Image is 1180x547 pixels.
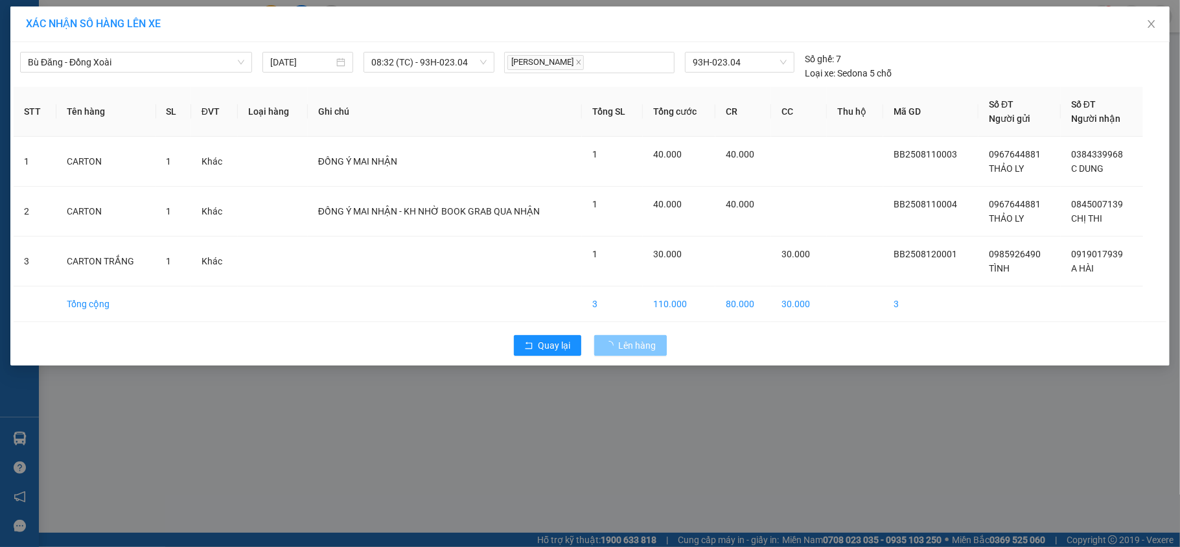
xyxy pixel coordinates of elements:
[592,199,597,209] span: 1
[308,87,582,137] th: Ghi chú
[781,249,810,259] span: 30.000
[883,87,978,137] th: Mã GD
[805,66,892,80] div: Sedona 5 chỗ
[238,87,308,137] th: Loại hàng
[575,59,582,65] span: close
[653,199,682,209] span: 40.000
[894,249,957,259] span: BB2508120001
[989,263,1010,273] span: TÌNH
[827,87,883,137] th: Thu hộ
[989,249,1041,259] span: 0985926490
[318,206,540,216] span: ĐỒNG Ý MAI NHẬN - KH NHỜ BOOK GRAB QUA NHẬN
[6,91,89,106] li: VP VP Bom Bo
[1071,113,1120,124] span: Người nhận
[619,338,656,353] span: Lên hàng
[894,149,957,159] span: BB2508110003
[805,66,835,80] span: Loại xe:
[26,17,161,30] span: XÁC NHẬN SỐ HÀNG LÊN XE
[653,249,682,259] span: 30.000
[1071,213,1102,224] span: CHỊ THI
[507,55,584,70] span: [PERSON_NAME]
[805,52,841,66] div: 7
[6,6,188,76] li: [PERSON_NAME][GEOGRAPHIC_DATA]
[371,52,487,72] span: 08:32 (TC) - 93H-023.04
[191,137,238,187] td: Khác
[1071,199,1123,209] span: 0845007139
[693,52,787,72] span: 93H-023.04
[1071,99,1096,110] span: Số ĐT
[56,286,156,322] td: Tổng cộng
[14,237,56,286] td: 3
[643,87,715,137] th: Tổng cước
[989,149,1041,159] span: 0967644881
[771,87,827,137] th: CC
[989,163,1024,174] span: THẢO LY
[805,52,834,66] span: Số ghế:
[771,286,827,322] td: 30.000
[514,335,581,356] button: rollbackQuay lại
[582,286,643,322] td: 3
[726,199,754,209] span: 40.000
[715,87,771,137] th: CR
[14,187,56,237] td: 2
[594,335,667,356] button: Lên hàng
[167,256,172,266] span: 1
[56,87,156,137] th: Tên hàng
[538,338,571,353] span: Quay lại
[989,199,1041,209] span: 0967644881
[989,213,1024,224] span: THẢO LY
[156,87,191,137] th: SL
[56,187,156,237] td: CARTON
[582,87,643,137] th: Tổng SL
[1071,163,1104,174] span: C DUNG
[191,87,238,137] th: ĐVT
[167,206,172,216] span: 1
[894,199,957,209] span: BB2508110004
[592,149,597,159] span: 1
[167,156,172,167] span: 1
[14,137,56,187] td: 1
[1133,6,1170,43] button: Close
[56,137,156,187] td: CARTON
[1071,263,1094,273] span: A HÀI
[89,91,172,106] li: VP VP Bình Triệu
[1071,149,1123,159] span: 0384339968
[989,99,1013,110] span: Số ĐT
[605,341,619,350] span: loading
[643,286,715,322] td: 110.000
[1146,19,1157,29] span: close
[191,237,238,286] td: Khác
[989,113,1030,124] span: Người gửi
[715,286,771,322] td: 80.000
[191,187,238,237] td: Khác
[524,341,533,351] span: rollback
[653,149,682,159] span: 40.000
[1071,249,1123,259] span: 0919017939
[56,237,156,286] td: CARTON TRẮNG
[14,87,56,137] th: STT
[318,156,397,167] span: ĐỒNG Ý MAI NHẬN
[726,149,754,159] span: 40.000
[883,286,978,322] td: 3
[28,52,244,72] span: Bù Đăng - Đồng Xoài
[592,249,597,259] span: 1
[270,55,334,69] input: 12/08/2025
